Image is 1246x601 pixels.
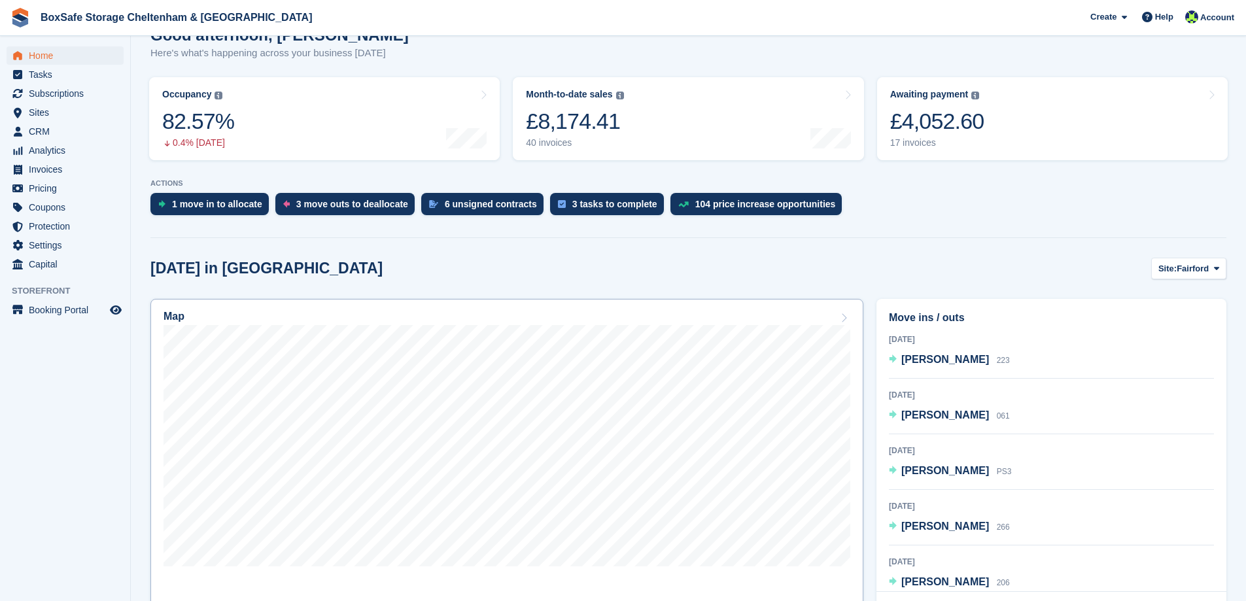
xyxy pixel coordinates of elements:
[616,92,624,99] img: icon-info-grey-7440780725fd019a000dd9b08b2336e03edf1995a4989e88bcd33f0948082b44.svg
[997,578,1010,587] span: 206
[890,89,969,100] div: Awaiting payment
[29,255,107,273] span: Capital
[670,193,849,222] a: 104 price increase opportunities
[29,103,107,122] span: Sites
[526,137,623,148] div: 40 invoices
[29,141,107,160] span: Analytics
[877,77,1228,160] a: Awaiting payment £4,052.60 17 invoices
[889,556,1214,568] div: [DATE]
[29,198,107,216] span: Coupons
[890,108,984,135] div: £4,052.60
[172,199,262,209] div: 1 move in to allocate
[10,8,30,27] img: stora-icon-8386f47178a22dfd0bd8f6a31ec36ba5ce8667c1dd55bd0f319d3a0aa187defe.svg
[7,122,124,141] a: menu
[162,137,234,148] div: 0.4% [DATE]
[29,301,107,319] span: Booking Portal
[150,179,1226,188] p: ACTIONS
[889,463,1011,480] a: [PERSON_NAME] PS3
[162,89,211,100] div: Occupancy
[29,46,107,65] span: Home
[901,354,989,365] span: [PERSON_NAME]
[997,411,1010,421] span: 061
[997,356,1010,365] span: 223
[901,521,989,532] span: [PERSON_NAME]
[29,217,107,235] span: Protection
[108,302,124,318] a: Preview store
[526,89,612,100] div: Month-to-date sales
[7,255,124,273] a: menu
[1158,262,1177,275] span: Site:
[445,199,537,209] div: 6 unsigned contracts
[283,200,290,208] img: move_outs_to_deallocate_icon-f764333ba52eb49d3ac5e1228854f67142a1ed5810a6f6cc68b1a99e826820c5.svg
[7,46,124,65] a: menu
[901,576,989,587] span: [PERSON_NAME]
[158,200,165,208] img: move_ins_to_allocate_icon-fdf77a2bb77ea45bf5b3d319d69a93e2d87916cf1d5bf7949dd705db3b84f3ca.svg
[29,160,107,179] span: Invoices
[558,200,566,208] img: task-75834270c22a3079a89374b754ae025e5fb1db73e45f91037f5363f120a921f8.svg
[29,65,107,84] span: Tasks
[889,407,1010,424] a: [PERSON_NAME] 061
[150,46,409,61] p: Here's what's happening across your business [DATE]
[1177,262,1209,275] span: Fairford
[7,84,124,103] a: menu
[901,465,989,476] span: [PERSON_NAME]
[526,108,623,135] div: £8,174.41
[29,122,107,141] span: CRM
[550,193,670,222] a: 3 tasks to complete
[429,200,438,208] img: contract_signature_icon-13c848040528278c33f63329250d36e43548de30e8caae1d1a13099fd9432cc5.svg
[149,77,500,160] a: Occupancy 82.57% 0.4% [DATE]
[150,260,383,277] h2: [DATE] in [GEOGRAPHIC_DATA]
[7,179,124,197] a: menu
[7,236,124,254] a: menu
[1200,11,1234,24] span: Account
[7,217,124,235] a: menu
[296,199,408,209] div: 3 move outs to deallocate
[7,301,124,319] a: menu
[29,236,107,254] span: Settings
[7,103,124,122] a: menu
[572,199,657,209] div: 3 tasks to complete
[889,334,1214,345] div: [DATE]
[997,467,1012,476] span: PS3
[164,311,184,322] h2: Map
[678,201,689,207] img: price_increase_opportunities-93ffe204e8149a01c8c9dc8f82e8f89637d9d84a8eef4429ea346261dce0b2c0.svg
[29,84,107,103] span: Subscriptions
[7,198,124,216] a: menu
[275,193,421,222] a: 3 move outs to deallocate
[12,284,130,298] span: Storefront
[889,352,1010,369] a: [PERSON_NAME] 223
[890,137,984,148] div: 17 invoices
[7,65,124,84] a: menu
[1151,258,1226,279] button: Site: Fairford
[215,92,222,99] img: icon-info-grey-7440780725fd019a000dd9b08b2336e03edf1995a4989e88bcd33f0948082b44.svg
[1155,10,1173,24] span: Help
[1185,10,1198,24] img: Charlie Hammond
[971,92,979,99] img: icon-info-grey-7440780725fd019a000dd9b08b2336e03edf1995a4989e88bcd33f0948082b44.svg
[7,160,124,179] a: menu
[513,77,863,160] a: Month-to-date sales £8,174.41 40 invoices
[29,179,107,197] span: Pricing
[997,523,1010,532] span: 266
[889,389,1214,401] div: [DATE]
[7,141,124,160] a: menu
[35,7,317,28] a: BoxSafe Storage Cheltenham & [GEOGRAPHIC_DATA]
[889,500,1214,512] div: [DATE]
[901,409,989,421] span: [PERSON_NAME]
[1090,10,1116,24] span: Create
[889,519,1010,536] a: [PERSON_NAME] 266
[889,310,1214,326] h2: Move ins / outs
[889,574,1010,591] a: [PERSON_NAME] 206
[889,445,1214,456] div: [DATE]
[421,193,550,222] a: 6 unsigned contracts
[162,108,234,135] div: 82.57%
[150,193,275,222] a: 1 move in to allocate
[695,199,836,209] div: 104 price increase opportunities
